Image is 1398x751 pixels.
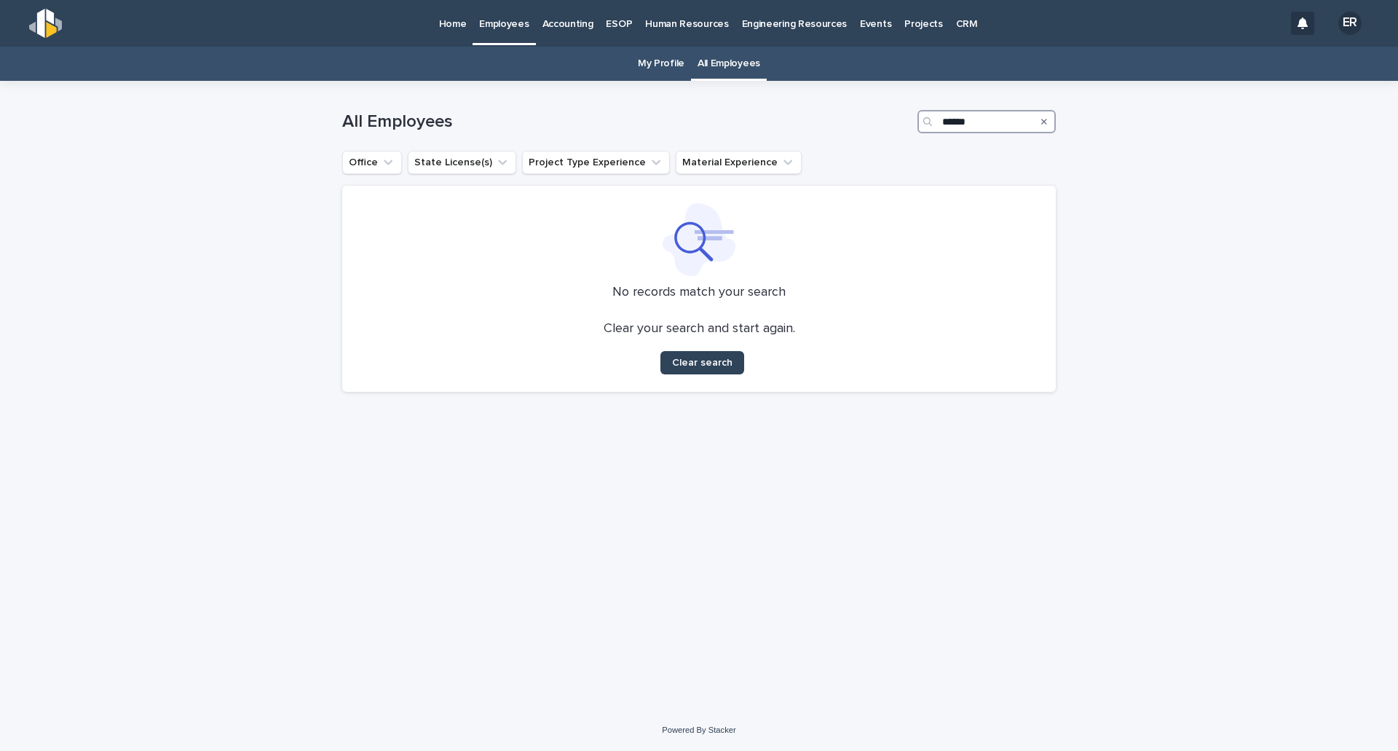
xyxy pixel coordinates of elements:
[672,358,732,368] span: Clear search
[698,47,760,81] a: All Employees
[917,110,1056,133] input: Search
[522,151,670,174] button: Project Type Experience
[676,151,802,174] button: Material Experience
[360,285,1038,301] p: No records match your search
[604,321,795,337] p: Clear your search and start again.
[342,151,402,174] button: Office
[1338,12,1362,35] div: ER
[662,726,735,734] a: Powered By Stacker
[638,47,684,81] a: My Profile
[342,111,912,133] h1: All Employees
[29,9,62,38] img: s5b5MGTdWwFoU4EDV7nw
[660,351,744,374] button: Clear search
[408,151,516,174] button: State License(s)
